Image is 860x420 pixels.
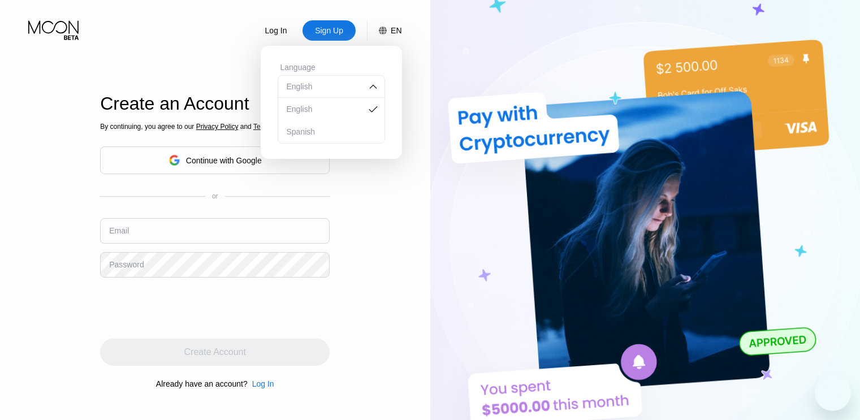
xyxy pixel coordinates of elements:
[100,93,330,114] div: Create an Account
[249,20,302,41] div: Log In
[264,25,288,36] div: Log In
[186,156,262,165] div: Continue with Google
[302,20,356,41] div: Sign Up
[109,260,144,269] div: Password
[815,375,851,411] iframe: 启动消息传送窗口的按钮
[278,63,385,72] div: Language
[196,123,239,131] span: Privacy Policy
[391,26,401,35] div: EN
[109,226,129,235] div: Email
[314,25,344,36] div: Sign Up
[284,105,362,114] div: English
[284,127,379,136] div: Spanish
[367,20,401,41] div: EN
[100,123,330,131] div: By continuing, you agree to our
[253,123,304,131] span: Terms of Service
[100,146,330,174] div: Continue with Google
[284,82,362,91] div: English
[248,379,274,388] div: Log In
[156,379,248,388] div: Already have an account?
[252,379,274,388] div: Log In
[238,123,253,131] span: and
[212,192,218,200] div: or
[100,286,272,330] iframe: reCAPTCHA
